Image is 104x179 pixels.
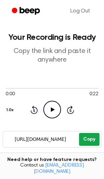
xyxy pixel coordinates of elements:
[34,163,84,174] a: [EMAIL_ADDRESS][DOMAIN_NAME]
[6,104,16,116] button: 1.0x
[7,5,46,18] a: Beep
[89,91,98,98] span: 0:22
[4,163,100,175] span: Contact us
[6,33,98,42] h1: Your Recording is Ready
[79,133,99,146] button: Copy
[6,91,15,98] span: 0:00
[63,3,97,19] a: Log Out
[6,47,98,64] p: Copy the link and paste it anywhere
